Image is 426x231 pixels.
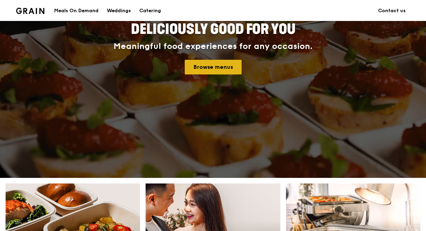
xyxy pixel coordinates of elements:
[185,60,242,74] a: Browse menus
[135,0,165,21] a: Catering
[374,0,410,21] a: Contact us
[131,21,295,38] span: Deliciously good for you
[139,0,161,21] div: Catering
[87,42,339,51] div: Meaningful food experiences for any occasion.
[107,0,131,21] div: Weddings
[16,8,44,14] img: Grain
[54,0,98,21] div: Meals On Demand
[103,0,135,21] a: Weddings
